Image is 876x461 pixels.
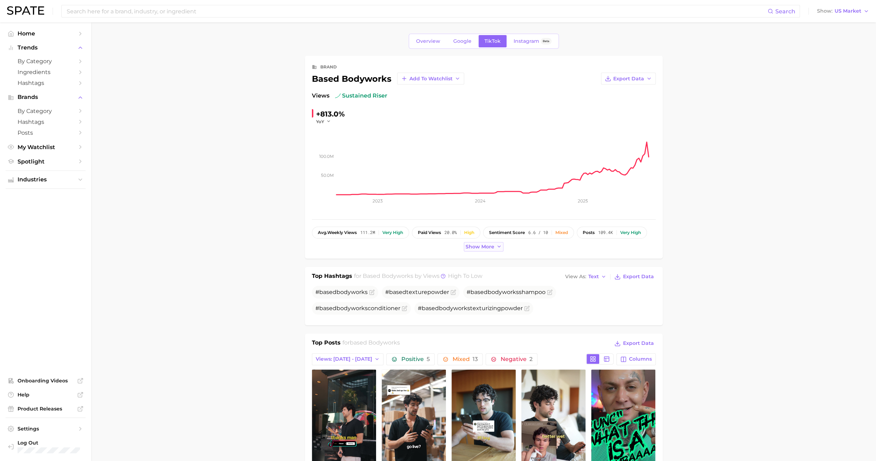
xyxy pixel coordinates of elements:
a: Overview [410,35,446,47]
span: Beta [543,38,549,44]
button: Views: [DATE] - [DATE] [312,353,384,365]
span: View As [565,275,586,279]
button: Columns [616,353,655,365]
span: 109.4k [598,230,613,235]
span: based [470,289,488,295]
span: Posts [18,129,74,136]
span: weekly views [318,230,357,235]
span: Export Data [623,340,654,346]
button: Export Data [613,272,655,282]
a: by Category [6,106,86,116]
tspan: 50.0m [321,173,334,178]
button: Flag as miscategorized or irrelevant [524,306,530,311]
span: Hashtags [18,119,74,125]
span: Settings [18,426,74,432]
span: Brands [18,94,74,100]
span: by Category [18,58,74,65]
div: High [464,230,474,235]
div: brand [320,63,337,71]
a: Ingredients [6,67,86,78]
span: Positive [401,356,429,362]
tspan: 2025 [577,198,588,203]
button: Flag as miscategorized or irrelevant [369,289,375,295]
a: Help [6,389,86,400]
span: by Category [18,108,74,114]
span: Show more [466,244,494,250]
a: Settings [6,423,86,434]
input: Search here for a brand, industry, or ingredient [66,5,768,17]
span: Product Releases [18,406,74,412]
a: Hashtags [6,116,86,127]
button: Flag as miscategorized or irrelevant [450,289,456,295]
span: My Watchlist [18,144,74,151]
span: sentiment score [489,230,525,235]
span: 5 [426,356,429,362]
span: Instagram [514,38,539,44]
span: Spotlight [18,158,74,165]
div: +813.0% [316,108,345,120]
span: Search [775,8,795,15]
h2: for [342,339,400,349]
span: # [315,289,368,295]
div: Mixed [555,230,568,235]
button: Add to Watchlist [397,73,464,85]
span: US Market [835,9,861,13]
div: Very high [620,230,641,235]
span: paid views [418,230,441,235]
span: YoY [316,119,324,125]
button: View AsText [563,272,608,281]
button: ShowUS Market [815,7,871,16]
span: Overview [416,38,440,44]
span: # conditioner [315,305,400,312]
span: high to low [448,273,482,279]
span: based [422,305,439,312]
span: Show [817,9,832,13]
a: Home [6,28,86,39]
span: Text [588,275,599,279]
button: Brands [6,92,86,102]
span: # texturizingpowder [418,305,523,312]
span: posts [583,230,595,235]
div: Very high [382,230,403,235]
button: Export Data [613,339,655,348]
span: Ingredients [18,69,74,75]
span: Log Out [18,440,80,446]
tspan: 2023 [373,198,383,203]
span: Trends [18,45,74,51]
a: Product Releases [6,403,86,414]
h2: for by Views [354,272,482,282]
img: sustained riser [335,93,341,99]
h1: Top Hashtags [312,272,352,282]
h1: Top Posts [312,339,341,349]
span: Negative [500,356,532,362]
span: Columns [629,356,652,362]
span: 111.2m [360,230,375,235]
span: Export Data [623,274,654,280]
a: Log out. Currently logged in with e-mail lerae.matz@unilever.com. [6,437,86,455]
a: by Category [6,56,86,67]
a: InstagramBeta [508,35,557,47]
a: TikTok [479,35,507,47]
div: based bodyworks [312,73,464,85]
span: based bodyworks [350,339,400,346]
img: SPATE [7,6,44,15]
span: 13 [472,356,477,362]
span: sustained riser [335,92,387,100]
span: Industries [18,176,74,183]
span: TikTok [484,38,501,44]
button: avg.weekly views111.2mVery high [312,227,409,239]
span: based bodyworks [363,273,413,279]
span: bodyworks [439,305,470,312]
span: Hashtags [18,80,74,86]
a: Google [447,35,477,47]
span: Add to Watchlist [409,76,453,82]
tspan: 100.0m [319,154,334,159]
span: # shampoo [467,289,546,295]
a: Hashtags [6,78,86,88]
button: paid views20.0%High [412,227,480,239]
span: Mixed [452,356,477,362]
a: Posts [6,127,86,138]
span: Export Data [613,76,644,82]
span: Help [18,392,74,398]
button: Flag as miscategorized or irrelevant [402,306,407,311]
